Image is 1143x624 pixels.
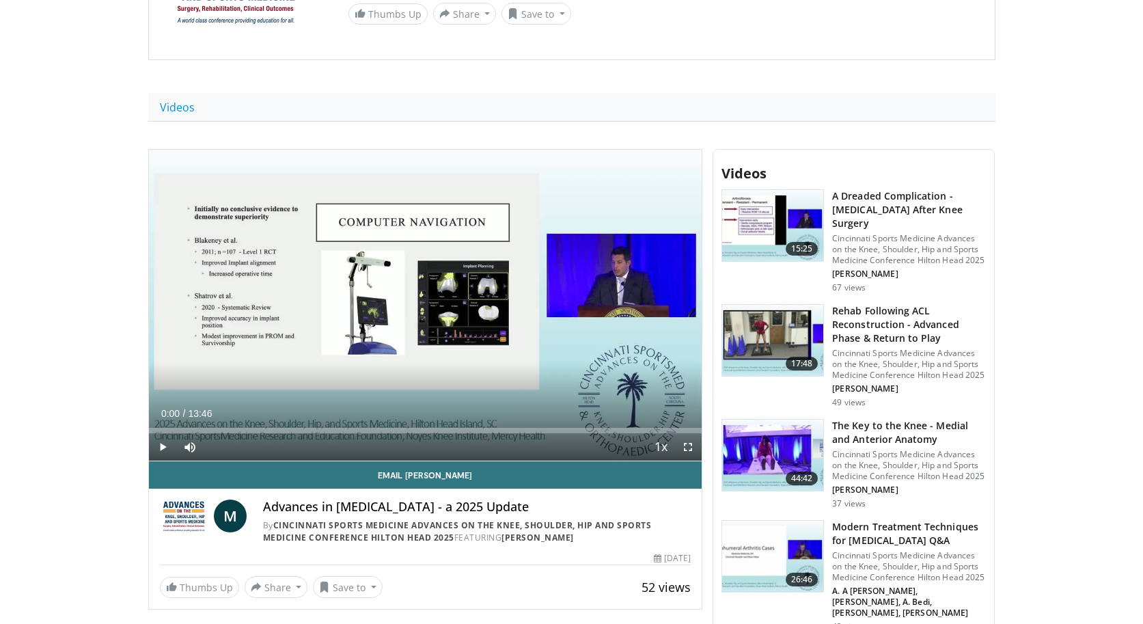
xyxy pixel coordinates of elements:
p: [PERSON_NAME] [832,269,986,280]
a: 17:48 Rehab Following ACL Reconstruction - Advanced Phase & Return to Play Cincinnati Sports Medi... [721,304,986,408]
p: Cincinnati Sports Medicine Advances on the Knee, Shoulder, Hip and Sports Medicine Conference Hil... [832,550,986,583]
p: 67 views [832,282,866,293]
video-js: Video Player [149,150,702,461]
p: 37 views [832,498,866,509]
button: Playback Rate [647,433,674,461]
img: 559f9223-254a-4497-82b7-da9b8982a7ea.150x105_q85_crop-smart_upscale.jpg [722,420,823,491]
span: 15:25 [786,242,818,256]
a: Thumbs Up [348,3,428,25]
p: [PERSON_NAME] [832,485,986,496]
div: [DATE] [654,552,691,565]
span: 0:00 [161,408,180,419]
a: [PERSON_NAME] [501,532,574,543]
a: Cincinnati Sports Medicine Advances on the Knee, Shoulder, Hip and Sports Medicine Conference Hil... [263,519,652,543]
img: 60ef40af-1302-4535-b73f-8ed6c6785ed4.150x105_q85_crop-smart_upscale.jpg [722,190,823,261]
span: 52 views [642,579,691,595]
a: Email [PERSON_NAME] [149,461,702,489]
span: / [183,408,186,419]
button: Share [433,3,497,25]
p: A. A [PERSON_NAME], [PERSON_NAME], A. Bedi, [PERSON_NAME], [PERSON_NAME] [832,586,986,619]
span: 17:48 [786,357,818,370]
p: [PERSON_NAME] [832,383,986,394]
button: Save to [313,576,383,598]
a: Thumbs Up [160,577,239,598]
p: 49 views [832,397,866,408]
h3: A Dreaded Complication - [MEDICAL_DATA] After Knee Surgery [832,189,986,230]
button: Fullscreen [674,433,702,461]
a: 15:25 A Dreaded Complication - [MEDICAL_DATA] After Knee Surgery Cincinnati Sports Medicine Advan... [721,189,986,293]
img: 39810728-ec36-4ab3-a693-8b687575155e.150x105_q85_crop-smart_upscale.jpg [722,521,823,592]
h4: Advances in [MEDICAL_DATA] - a 2025 Update [263,500,691,515]
button: Play [149,433,176,461]
h3: Modern Treatment Techniques for [MEDICAL_DATA] Q&A [832,520,986,547]
h3: The Key to the Knee - Medial and Anterior Anatomy [832,419,986,446]
button: Save to [501,3,571,25]
h3: Rehab Following ACL Reconstruction - Advanced Phase & Return to Play [832,304,986,345]
button: Share [245,576,308,598]
span: Videos [721,164,767,182]
p: Cincinnati Sports Medicine Advances on the Knee, Shoulder, Hip and Sports Medicine Conference Hil... [832,449,986,482]
button: Mute [176,433,204,461]
div: Progress Bar [149,428,702,433]
p: Cincinnati Sports Medicine Advances on the Knee, Shoulder, Hip and Sports Medicine Conference Hil... [832,348,986,381]
span: 13:46 [188,408,212,419]
img: 15e6ea58-537b-4aef-8d01-8d871dd29455.150x105_q85_crop-smart_upscale.jpg [722,305,823,376]
div: By FEATURING [263,519,691,544]
a: M [214,500,247,532]
img: Cincinnati Sports Medicine Advances on the Knee, Shoulder, Hip and Sports Medicine Conference Hil... [160,500,208,532]
span: 44:42 [786,472,818,485]
a: 44:42 The Key to the Knee - Medial and Anterior Anatomy Cincinnati Sports Medicine Advances on th... [721,419,986,509]
p: Cincinnati Sports Medicine Advances on the Knee, Shoulder, Hip and Sports Medicine Conference Hil... [832,233,986,266]
span: 26:46 [786,573,818,586]
a: Videos [148,93,206,122]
